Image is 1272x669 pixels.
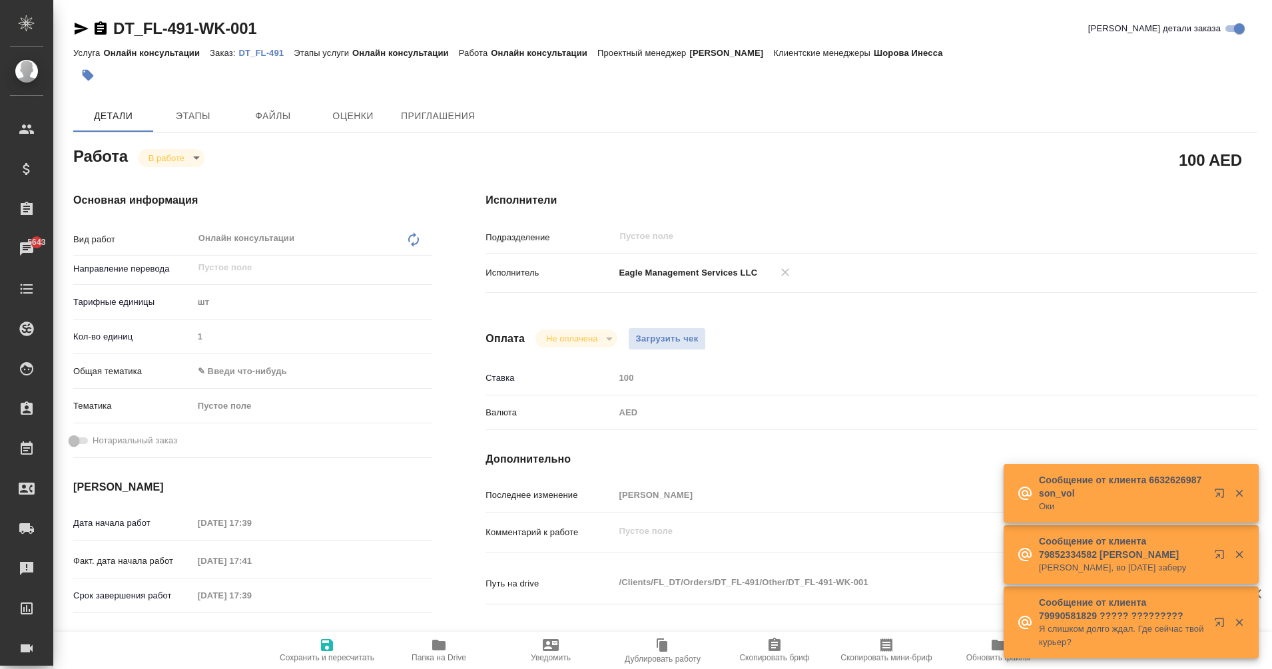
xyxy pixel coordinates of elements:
h4: Оплата [485,331,525,347]
p: Работа [459,48,491,58]
button: Обновить файлы [942,632,1054,669]
button: В работе [145,152,188,164]
a: 5643 [3,232,50,266]
textarea: /Clients/FL_DT/Orders/DT_FL-491/Other/DT_FL-491-WK-001 [614,571,1193,594]
span: Нотариальный заказ [93,434,177,447]
span: Скопировать мини-бриф [840,653,932,662]
p: Заказ: [210,48,238,58]
p: Тарифные единицы [73,296,193,309]
p: Сообщение от клиента 6632626987 son_vol [1039,473,1205,500]
input: Пустое поле [197,260,402,276]
p: Валюта [485,406,614,419]
input: Пустое поле [193,551,310,570]
input: Пустое поле [193,586,310,605]
span: [PERSON_NAME] детали заказа [1088,22,1221,35]
div: ✎ Введи что-нибудь [198,365,417,378]
div: Пустое поле [193,395,433,417]
p: Сообщение от клиента 79852334582 [PERSON_NAME] [1039,535,1205,561]
p: Вид работ [73,233,193,246]
h2: Работа [73,143,128,167]
h2: 100 AED [1179,148,1242,171]
p: Онлайн консультации [491,48,597,58]
div: В работе [138,149,204,167]
p: Кол-во единиц [73,330,193,343]
button: Папка на Drive [383,632,495,669]
p: Срок завершения работ [73,589,193,602]
button: Скопировать бриф [719,632,830,669]
p: Проектный менеджер [597,48,689,58]
p: Оки [1039,500,1205,513]
button: Закрыть [1225,549,1253,560]
span: Приглашения [401,108,476,124]
p: Исполнитель [485,266,614,280]
span: Обновить файлы [966,653,1031,662]
p: Шорова Инесса [874,48,952,58]
p: Этапы услуги [294,48,352,58]
button: Загрузить чек [628,328,705,351]
p: Ставка [485,371,614,385]
span: Скопировать бриф [739,653,809,662]
a: DT_FL-491 [239,47,294,58]
span: Файлы [241,108,305,124]
p: Общая тематика [73,365,193,378]
span: Оценки [321,108,385,124]
button: Скопировать ссылку для ЯМессенджера [73,21,89,37]
h4: Дополнительно [485,451,1257,467]
p: Услуга [73,48,103,58]
p: Клиентские менеджеры [773,48,874,58]
button: Открыть в новой вкладке [1206,480,1238,512]
div: В работе [535,330,617,347]
span: Дублировать работу [625,654,701,664]
h4: Исполнители [485,192,1257,208]
p: Сообщение от клиента 79990581829 ????? ????????? [1039,596,1205,622]
p: Онлайн консультации [103,48,210,58]
button: Уведомить [495,632,607,669]
div: шт [193,291,433,314]
p: Направление перевода [73,262,193,276]
span: Детали [81,108,145,124]
input: Пустое поле [193,327,433,346]
button: Закрыть [1225,487,1253,499]
button: Не оплачена [542,333,601,344]
p: DT_FL-491 [239,48,294,58]
p: Подразделение [485,231,614,244]
p: [PERSON_NAME], во [DATE] заберу [1039,561,1205,574]
button: Открыть в новой вкладке [1206,541,1238,573]
p: Дата начала работ [73,517,193,530]
p: Путь на drive [485,577,614,590]
button: Открыть в новой вкладке [1206,609,1238,641]
button: Сохранить и пересчитать [271,632,383,669]
h4: [PERSON_NAME] [73,479,432,495]
input: Пустое поле [193,513,310,533]
button: Скопировать ссылку [93,21,109,37]
p: Онлайн консультации [352,48,459,58]
p: Факт. дата начала работ [73,555,193,568]
button: Добавить тэг [73,61,103,90]
input: Пустое поле [614,485,1193,505]
p: Комментарий к работе [485,526,614,539]
span: Этапы [161,108,225,124]
button: Дублировать работу [607,632,719,669]
div: Пустое поле [198,399,417,413]
p: Последнее изменение [485,489,614,502]
input: Пустое поле [618,228,1161,244]
button: Закрыть [1225,616,1253,628]
h4: Основная информация [73,192,432,208]
span: Сохранить и пересчитать [280,653,374,662]
a: DT_FL-491-WK-001 [113,19,257,37]
button: Скопировать мини-бриф [830,632,942,669]
input: Пустое поле [614,368,1193,387]
p: Eagle Management Services LLC [614,266,757,280]
p: Я слишком долго ждал. Где сейчас твой курьер? [1039,622,1205,649]
span: Загрузить чек [635,332,698,347]
div: AED [614,401,1193,424]
span: Уведомить [531,653,571,662]
p: [PERSON_NAME] [689,48,773,58]
span: Папка на Drive [412,653,466,662]
div: ✎ Введи что-нибудь [193,360,433,383]
p: Тематика [73,399,193,413]
span: 5643 [19,236,53,249]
